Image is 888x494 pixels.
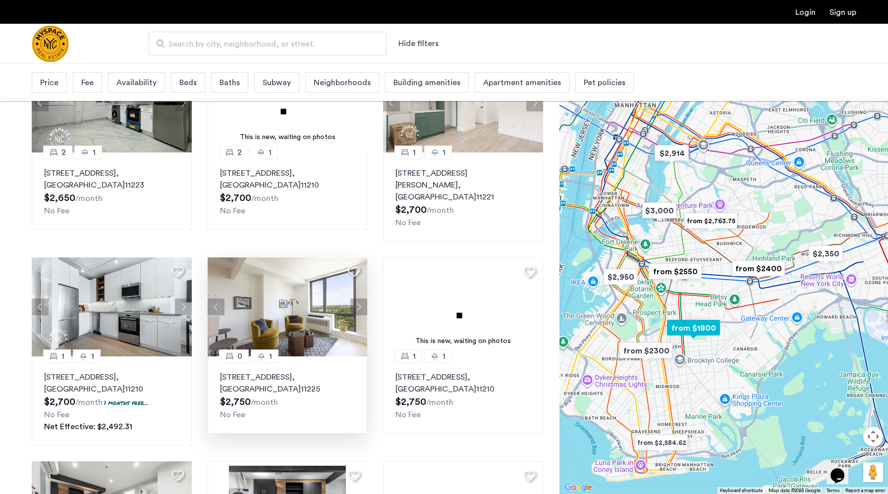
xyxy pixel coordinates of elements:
sub: /month [75,398,103,406]
a: 11[STREET_ADDRESS], [GEOGRAPHIC_DATA]11210No Fee [383,356,543,434]
div: This is new, waiting on photos [213,132,363,143]
span: Beds [179,77,197,89]
img: 1997_638555318481549811.jpeg [383,53,543,152]
span: No Fee [44,207,69,215]
span: Fee [81,77,94,89]
p: 1 months free... [104,398,148,407]
span: 0 [237,350,242,362]
span: 2 [237,147,242,158]
div: $2,914 [651,142,693,164]
span: Net Effective: $2,492.31 [44,423,132,431]
a: 21[STREET_ADDRESS], [GEOGRAPHIC_DATA]11223No Fee [32,152,192,230]
span: 1 [93,147,96,158]
span: 1 [443,350,445,362]
span: Neighborhoods [314,77,371,89]
span: Apartment amenities [483,77,561,89]
input: Apartment Search [149,32,387,55]
span: $2,750 [220,397,251,407]
span: Subway [263,77,291,89]
span: Map data ©2025 Google [769,488,821,493]
div: from $2300 [615,340,676,362]
span: 1 [269,350,272,362]
div: $2,950 [600,266,642,288]
span: 1 [413,350,416,362]
a: 11[STREET_ADDRESS], [GEOGRAPHIC_DATA]112101 months free...No FeeNet Effective: $2,492.31 [32,356,192,445]
div: from $2550 [645,260,706,283]
a: This is new, waiting on photos [383,257,543,356]
button: Next apartment [350,298,367,315]
div: from $2400 [728,257,789,280]
iframe: chat widget [827,454,858,484]
img: logo [32,25,69,62]
p: [STREET_ADDRESS] 11223 [44,167,179,191]
button: Previous apartment [208,298,224,315]
div: $3,000 [638,199,680,222]
p: [STREET_ADDRESS] 11225 [220,371,355,395]
span: No Fee [220,411,245,419]
span: 1 [269,147,272,158]
div: from $1800 [663,317,724,339]
p: [STREET_ADDRESS] 11210 [395,371,531,395]
span: 1 [91,350,94,362]
span: $2,650 [44,193,75,203]
span: Availability [116,77,157,89]
span: $2,700 [395,205,427,215]
div: $2,350 [805,243,847,265]
img: a8b926f1-9a91-4e5e-b036-feb4fe78ee5d_638870589958476599.jpeg [32,53,192,152]
span: Search by city, neighborhood, or street. [168,38,359,50]
span: Pet policies [584,77,625,89]
button: Show or hide filters [398,38,439,49]
sub: /month [427,206,454,214]
a: 01[STREET_ADDRESS], [GEOGRAPHIC_DATA]11225No Fee [208,356,368,434]
img: 3.gif [208,53,368,152]
button: Drag Pegman onto the map to open Street View [863,462,883,482]
a: Login [795,8,816,16]
span: No Fee [220,207,245,215]
a: Report a map error [845,487,885,494]
a: Registration [830,8,856,16]
a: 21[STREET_ADDRESS], [GEOGRAPHIC_DATA]11210No Fee [208,152,368,230]
span: No Fee [44,411,69,419]
span: $2,750 [395,397,426,407]
sub: /month [251,398,278,406]
span: 1 [61,350,64,362]
span: 1 [443,147,445,158]
sub: /month [426,398,453,406]
a: 11[STREET_ADDRESS][PERSON_NAME], [GEOGRAPHIC_DATA]11221No Fee [383,152,543,242]
button: Map camera controls [863,427,883,446]
img: 22_638155707032964427.jpeg [208,257,368,356]
div: from $2,584.62 [631,432,692,454]
a: Terms (opens in new tab) [827,487,839,494]
img: Google [562,481,595,494]
span: Baths [220,77,240,89]
span: Price [40,77,58,89]
span: 1 [413,147,416,158]
p: [STREET_ADDRESS] 11210 [220,167,355,191]
span: $2,700 [220,193,251,203]
button: Next apartment [175,95,192,111]
img: a8b926f1-9a91-4e5e-b036-feb4fe78ee5d_638812761000548834.jpeg [32,257,192,356]
p: [STREET_ADDRESS] 11210 [44,371,179,395]
span: No Fee [395,411,421,419]
span: Building amenities [393,77,460,89]
button: Previous apartment [32,95,49,111]
button: Keyboard shortcuts [720,487,763,494]
div: This is new, waiting on photos [388,336,538,346]
img: 3.gif [383,257,543,356]
p: [STREET_ADDRESS][PERSON_NAME] 11221 [395,167,531,203]
span: 2 [61,147,66,158]
a: This is new, waiting on photos [208,53,368,152]
sub: /month [75,195,103,202]
sub: /month [251,195,278,202]
button: Previous apartment [383,95,400,111]
span: $2,700 [44,397,75,407]
button: Next apartment [175,298,192,315]
button: Previous apartment [32,298,49,315]
span: No Fee [395,219,421,227]
a: Cazamio Logo [32,25,69,62]
div: from $2,763.75 [680,210,741,232]
button: Next apartment [526,95,543,111]
a: Open this area in Google Maps (opens a new window) [562,481,595,494]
